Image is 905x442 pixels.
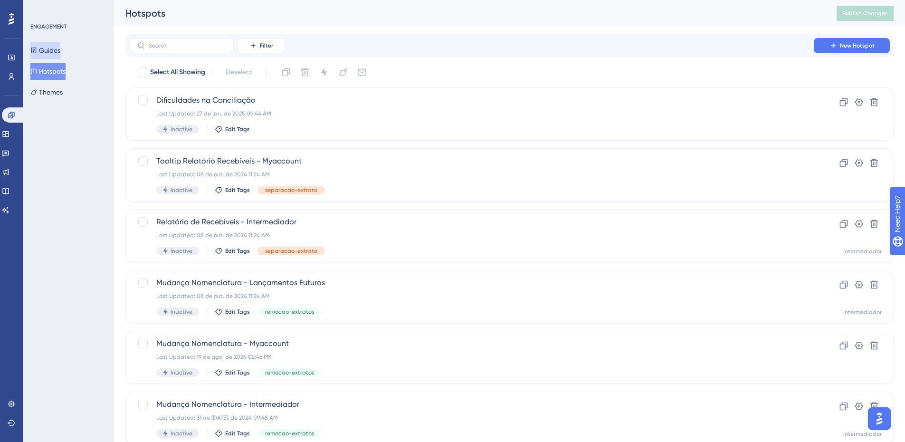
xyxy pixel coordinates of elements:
span: New Hotspot [840,42,875,49]
span: Relatório de Recebíveis - Intermediador [156,216,787,228]
div: ENGAGEMENT [30,23,67,30]
span: remocao-extratos [265,430,314,437]
span: Tooltip Relatório Recebíveis - Myaccount [156,155,787,167]
span: Select All Showing [150,67,205,78]
button: Edit Tags [215,186,250,194]
span: Edit Tags [225,125,250,133]
iframe: UserGuiding AI Assistant Launcher [865,404,894,433]
button: Edit Tags [215,369,250,376]
div: Last Updated: 27 de jan. de 2025 09:44 AM [156,110,787,117]
span: Edit Tags [225,369,250,376]
span: Inactive [171,186,192,194]
button: New Hotspot [814,38,890,53]
div: Last Updated: 08 de out. de 2024 11:24 AM [156,292,787,300]
span: Dificuldades na Conciliação [156,95,787,106]
button: Publish Changes [837,6,894,21]
span: Filter [260,42,273,49]
div: Intermediador [843,308,882,316]
div: Last Updated: 08 de out. de 2024 11:24 AM [156,171,787,178]
button: Deselect [217,64,261,81]
div: Last Updated: 31 de [DATE]. de 2024 09:48 AM [156,414,787,422]
span: Deselect [226,67,252,78]
button: Filter [238,38,285,53]
span: remocao-extratos [265,369,314,376]
span: Mudança Nomenclatura - Intermediador [156,399,787,410]
button: Edit Tags [215,308,250,316]
span: Inactive [171,247,192,255]
span: Inactive [171,308,192,316]
span: Edit Tags [225,430,250,437]
button: Guides [30,42,60,59]
span: Edit Tags [225,308,250,316]
span: Mudança Nomenclatura - Lançamentos Futuros [156,277,787,288]
span: Edit Tags [225,186,250,194]
span: Publish Changes [842,10,888,17]
span: Need Help? [22,2,59,14]
input: Search [149,42,226,49]
div: Last Updated: 19 de ago. de 2024 02:46 PM [156,353,787,361]
span: Inactive [171,369,192,376]
span: separacao-extrato [265,247,317,255]
div: Last Updated: 08 de out. de 2024 11:24 AM [156,231,787,239]
button: Edit Tags [215,430,250,437]
button: Hotspots [30,63,66,80]
span: Mudança Nomenclatura - Myaccount [156,338,787,349]
span: Inactive [171,430,192,437]
span: Edit Tags [225,247,250,255]
div: Intermediador [843,430,882,438]
button: Edit Tags [215,247,250,255]
span: remocao-extratos [265,308,314,316]
div: Hotspots [125,7,813,20]
button: Themes [30,84,63,101]
span: separacao-extrato [265,186,317,194]
button: Edit Tags [215,125,250,133]
div: Intermediador [843,248,882,255]
span: Inactive [171,125,192,133]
